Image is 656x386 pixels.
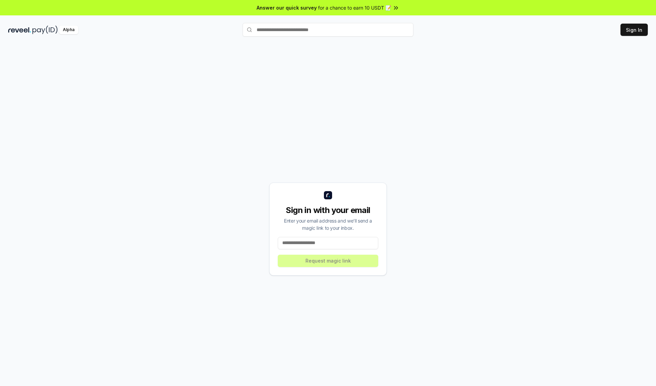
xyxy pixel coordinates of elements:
img: reveel_dark [8,26,31,34]
span: for a chance to earn 10 USDT 📝 [318,4,391,11]
button: Sign In [620,24,648,36]
img: logo_small [324,191,332,199]
div: Alpha [59,26,78,34]
div: Sign in with your email [278,205,378,216]
span: Answer our quick survey [257,4,317,11]
img: pay_id [32,26,58,34]
div: Enter your email address and we’ll send a magic link to your inbox. [278,217,378,231]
